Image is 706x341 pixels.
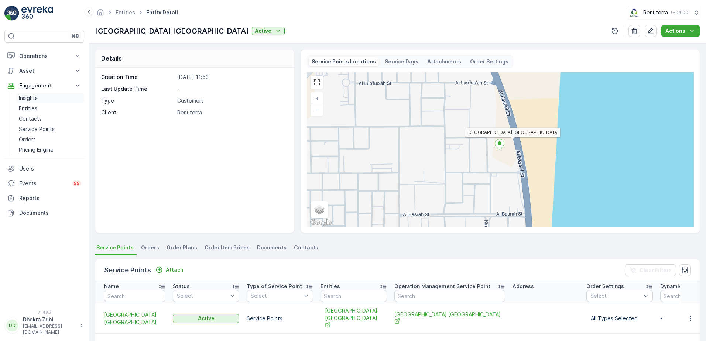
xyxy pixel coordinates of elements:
p: Customers [177,97,287,104]
button: DDDhekra.Zribi[EMAIL_ADDRESS][DOMAIN_NAME] [4,316,84,335]
p: 99 [74,180,80,186]
p: Actions [665,27,685,35]
p: Client [101,109,174,116]
p: Status [173,283,190,290]
div: DD [6,320,18,331]
p: Entities [19,105,37,112]
a: Service Points [16,124,84,134]
button: Engagement [4,78,84,93]
p: All Types Selected [591,315,648,322]
p: Insights [19,94,38,102]
p: Clear Filters [640,266,672,274]
span: Documents [257,244,287,251]
button: Clear Filters [625,264,676,276]
p: Renuterra [177,109,287,116]
p: Renuterra [643,9,668,16]
p: Users [19,165,81,172]
input: Search [321,290,387,302]
img: Google [309,218,333,227]
p: Dhekra.Zribi [23,316,76,323]
a: Zoom In [311,93,322,104]
span: + [315,95,319,101]
button: Active [173,314,239,323]
button: Asset [4,63,84,78]
p: Order Settings [470,58,508,65]
a: Documents [4,206,84,220]
p: Last Update Time [101,85,174,93]
a: Orders [16,134,84,145]
span: v 1.49.3 [4,310,84,314]
span: [GEOGRAPHIC_DATA] [GEOGRAPHIC_DATA] [325,307,383,330]
p: Details [101,54,122,63]
p: [EMAIL_ADDRESS][DOMAIN_NAME] [23,323,76,335]
a: Entities [16,103,84,114]
button: Renuterra(+04:00) [629,6,700,19]
img: logo_light-DOdMpM7g.png [21,6,53,21]
p: Reports [19,194,81,202]
p: Events [19,180,68,187]
p: Select [177,292,228,300]
button: Active [252,27,285,35]
p: Creation Time [101,73,174,81]
span: Contacts [294,244,318,251]
p: [DATE] 11:53 [177,73,287,81]
p: Service Points [19,125,55,133]
p: Name [104,283,119,290]
span: Orders [141,244,159,251]
td: Service Points [243,303,317,334]
p: ⌘B [72,33,79,39]
a: Layers [311,201,328,218]
p: Select [590,292,641,300]
p: Order Settings [586,283,624,290]
p: - [177,85,287,93]
p: Service Points [104,265,151,275]
p: Type of Service Point [247,283,302,290]
a: Pricing Engine [16,145,84,155]
p: Documents [19,209,81,217]
a: Sheikh Khalifa Hospital Fujairah [394,311,505,326]
a: Sheikh Khalifa Hospital Fujairah [104,311,165,326]
a: Contacts [16,114,84,124]
span: − [315,106,319,113]
p: Operation Management Service Point [394,283,490,290]
p: Service Points Locations [312,58,376,65]
a: Open this area in Google Maps (opens a new window) [309,218,333,227]
p: Dynamics SP ID [660,283,700,290]
p: Pricing Engine [19,146,54,154]
a: Zoom Out [311,104,322,115]
a: View Fullscreen [311,77,322,88]
p: Select [251,292,302,300]
p: Orders [19,136,36,143]
span: Order Plans [167,244,197,251]
a: Insights [16,93,84,103]
p: Contacts [19,115,42,123]
p: Attachments [427,58,461,65]
img: Screenshot_2024-07-26_at_13.33.01.png [629,8,640,17]
span: [GEOGRAPHIC_DATA] [GEOGRAPHIC_DATA] [394,311,505,326]
p: Operations [19,52,69,60]
p: Type [101,97,174,104]
input: Search [104,290,165,302]
a: Users [4,161,84,176]
p: Asset [19,67,69,75]
p: Engagement [19,82,69,89]
p: Active [255,27,271,35]
p: Service Days [385,58,418,65]
span: [GEOGRAPHIC_DATA] [GEOGRAPHIC_DATA] [104,311,165,326]
p: Attach [166,266,184,273]
button: Attach [152,265,186,274]
p: Address [513,283,534,290]
a: Reports [4,191,84,206]
a: Events99 [4,176,84,191]
p: [GEOGRAPHIC_DATA] [GEOGRAPHIC_DATA] [95,25,249,37]
input: Search [394,290,505,302]
p: ( +04:00 ) [671,10,690,15]
a: Homepage [96,11,104,17]
img: logo [4,6,19,21]
p: Entities [321,283,340,290]
span: Entity Detail [145,9,179,16]
span: Service Points [96,244,134,251]
a: Sheikh Khalifa Hospital Fujairah [325,307,383,330]
p: Active [198,315,215,322]
button: Operations [4,49,84,63]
